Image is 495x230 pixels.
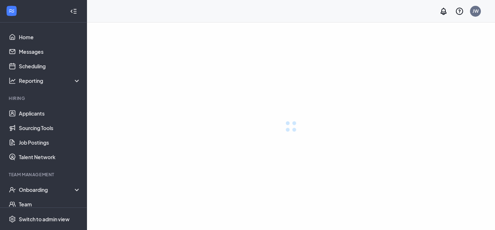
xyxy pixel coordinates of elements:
[19,135,81,150] a: Job Postings
[9,95,79,101] div: Hiring
[19,30,81,44] a: Home
[19,121,81,135] a: Sourcing Tools
[9,186,16,193] svg: UserCheck
[8,7,15,15] svg: WorkstreamLogo
[19,215,70,223] div: Switch to admin view
[19,197,81,211] a: Team
[19,77,81,84] div: Reporting
[9,172,79,178] div: Team Management
[19,150,81,164] a: Talent Network
[455,7,464,16] svg: QuestionInfo
[473,8,479,14] div: JW
[9,215,16,223] svg: Settings
[19,186,81,193] div: Onboarding
[19,106,81,121] a: Applicants
[439,7,448,16] svg: Notifications
[9,77,16,84] svg: Analysis
[19,59,81,73] a: Scheduling
[70,8,77,15] svg: Collapse
[19,44,81,59] a: Messages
